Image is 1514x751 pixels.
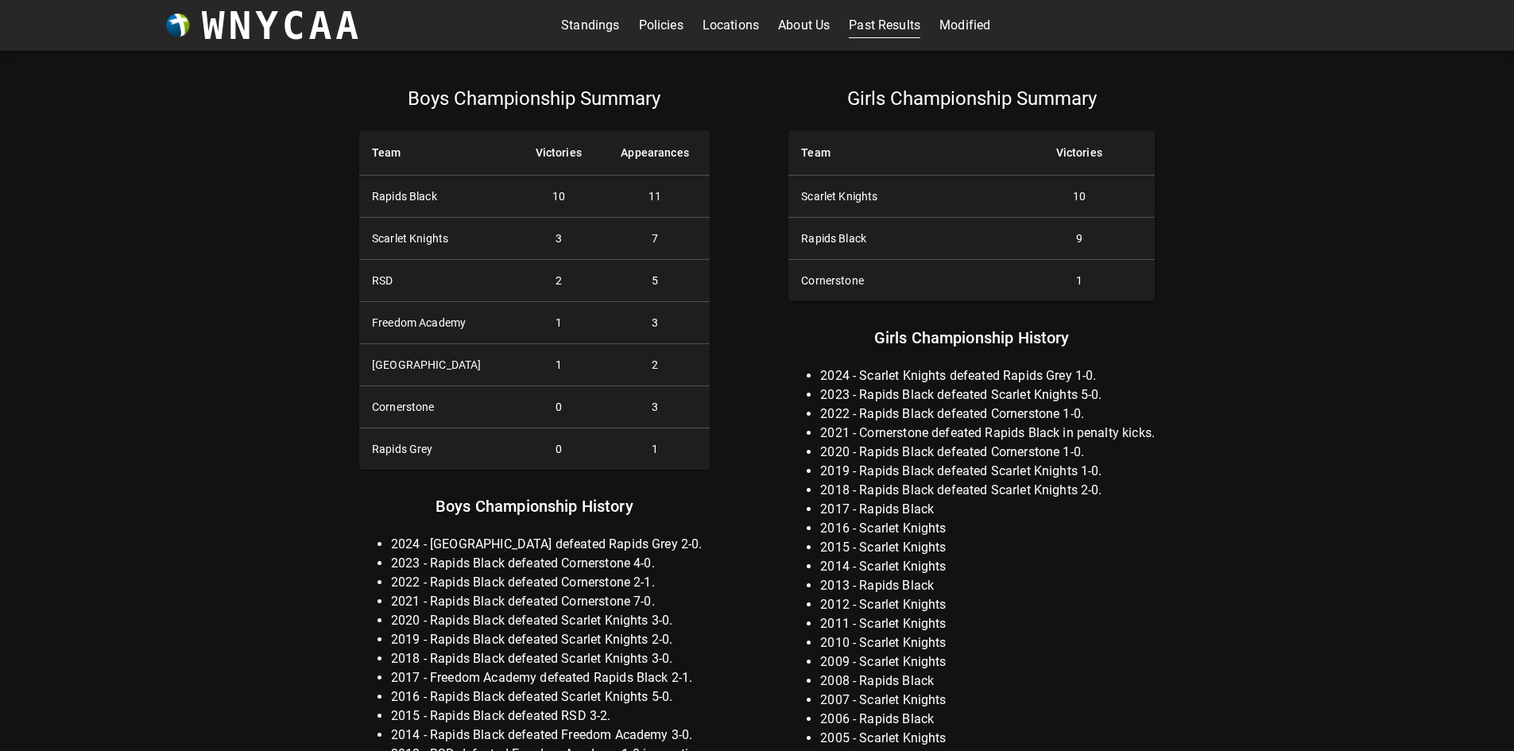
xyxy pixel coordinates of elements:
[391,573,710,592] li: 2022 - Rapids Black defeated Cornerstone 2-1.
[359,344,517,386] th: [GEOGRAPHIC_DATA]
[600,302,709,344] td: 3
[788,176,1003,218] th: Scarlet Knights
[820,519,1155,538] li: 2016 - Scarlet Knights
[517,130,600,176] th: Victories
[391,554,710,573] li: 2023 - Rapids Black defeated Cornerstone 4-0.
[820,443,1155,462] li: 2020 - Rapids Black defeated Cornerstone 1-0.
[820,500,1155,519] li: 2017 - Rapids Black
[820,595,1155,614] li: 2012 - Scarlet Knights
[820,691,1155,710] li: 2007 - Scarlet Knights
[517,176,600,218] td: 10
[820,672,1155,691] li: 2008 - Rapids Black
[639,13,683,38] a: Policies
[359,86,710,111] p: Boys Championship Summary
[391,592,710,611] li: 2021 - Rapids Black defeated Cornerstone 7-0.
[820,614,1155,633] li: 2011 - Scarlet Knights
[820,729,1155,748] li: 2005 - Scarlet Knights
[600,344,709,386] td: 2
[202,3,362,48] h3: WNYCAA
[391,649,710,668] li: 2018 - Rapids Black defeated Scarlet Knights 3-0.
[820,481,1155,500] li: 2018 - Rapids Black defeated Scarlet Knights 2-0.
[517,302,600,344] td: 1
[517,260,600,302] td: 2
[391,687,710,706] li: 2016 - Rapids Black defeated Scarlet Knights 5-0.
[561,13,619,38] a: Standings
[600,386,709,428] td: 3
[1004,218,1155,260] td: 9
[517,218,600,260] td: 3
[359,260,517,302] th: RSD
[600,218,709,260] td: 7
[517,428,600,470] td: 0
[359,302,517,344] th: Freedom Academy
[359,176,517,218] th: Rapids Black
[600,260,709,302] td: 5
[1004,130,1155,176] th: Victories
[391,611,710,630] li: 2020 - Rapids Black defeated Scarlet Knights 3-0.
[359,428,517,470] th: Rapids Grey
[820,652,1155,672] li: 2009 - Scarlet Knights
[703,13,759,38] a: Locations
[391,668,710,687] li: 2017 - Freedom Academy defeated Rapids Black 2-1.
[391,630,710,649] li: 2019 - Rapids Black defeated Scarlet Knights 2-0.
[820,385,1155,405] li: 2023 - Rapids Black defeated Scarlet Knights 5-0.
[820,366,1155,385] li: 2024 - Scarlet Knights defeated Rapids Grey 1-0.
[788,218,1003,260] th: Rapids Black
[359,494,710,519] p: Boys Championship History
[939,13,990,38] a: Modified
[820,710,1155,729] li: 2006 - Rapids Black
[600,176,709,218] td: 11
[849,13,920,38] a: Past Results
[820,576,1155,595] li: 2013 - Rapids Black
[517,386,600,428] td: 0
[820,405,1155,424] li: 2022 - Rapids Black defeated Cornerstone 1-0.
[1004,176,1155,218] td: 10
[820,633,1155,652] li: 2010 - Scarlet Knights
[820,557,1155,576] li: 2014 - Scarlet Knights
[391,726,710,745] li: 2014 - Rapids Black defeated Freedom Academy 3-0.
[359,218,517,260] th: Scarlet Knights
[788,130,1003,176] th: Team
[517,344,600,386] td: 1
[359,130,517,176] th: Team
[788,86,1155,111] p: Girls Championship Summary
[788,325,1155,350] p: Girls Championship History
[820,462,1155,481] li: 2019 - Rapids Black defeated Scarlet Knights 1-0.
[359,386,517,428] th: Cornerstone
[1004,260,1155,302] td: 1
[788,260,1003,302] th: Cornerstone
[820,424,1155,443] li: 2021 - Cornerstone defeated Rapids Black in penalty kicks.
[600,428,709,470] td: 1
[391,535,710,554] li: 2024 - [GEOGRAPHIC_DATA] defeated Rapids Grey 2-0.
[778,13,830,38] a: About Us
[600,130,709,176] th: Appearances
[820,538,1155,557] li: 2015 - Scarlet Knights
[391,706,710,726] li: 2015 - Rapids Black defeated RSD 3-2.
[166,14,190,37] img: wnycaaBall.png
